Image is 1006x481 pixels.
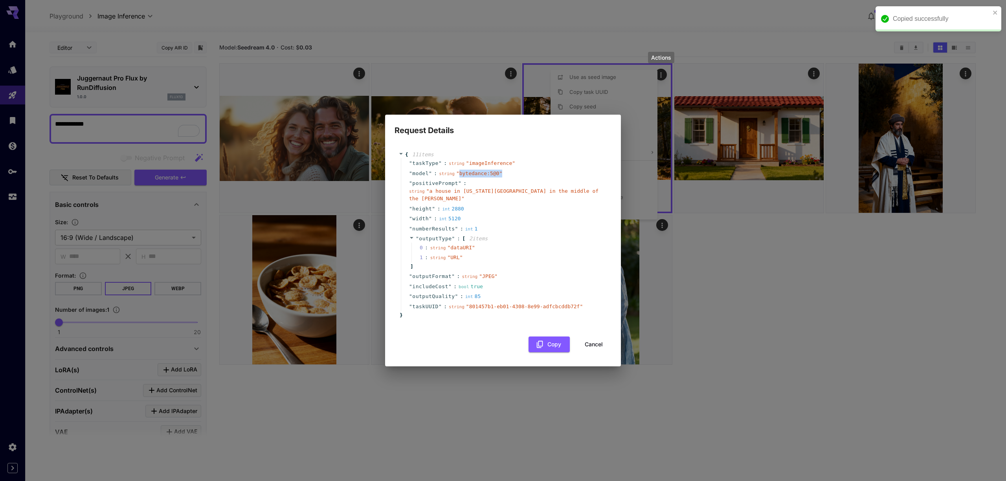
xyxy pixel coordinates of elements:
[465,293,481,300] div: 85
[425,254,428,262] div: :
[429,170,432,176] span: "
[465,225,478,233] div: 1
[459,284,469,289] span: bool
[430,255,446,260] span: string
[457,273,460,280] span: :
[409,180,412,186] span: "
[442,205,464,213] div: 2880
[455,226,458,232] span: "
[439,160,442,166] span: "
[455,293,458,299] span: "
[409,189,425,194] span: string
[409,283,412,289] span: "
[412,159,439,167] span: taskType
[458,180,461,186] span: "
[893,14,990,24] div: Copied successfully
[425,244,428,252] div: :
[452,273,455,279] span: "
[412,205,432,213] span: height
[439,304,442,309] span: "
[442,207,450,212] span: int
[419,236,452,241] span: outputType
[412,215,429,223] span: width
[412,225,455,233] span: numberResults
[416,236,419,241] span: "
[434,215,437,223] span: :
[409,170,412,176] span: "
[385,115,621,137] h2: Request Details
[412,293,455,300] span: outputQuality
[412,273,452,280] span: outputFormat
[409,273,412,279] span: "
[409,263,413,271] span: ]
[463,179,466,187] span: :
[466,160,515,166] span: " imageInference "
[434,170,437,177] span: :
[452,236,455,241] span: "
[412,170,429,177] span: model
[462,235,465,243] span: [
[447,254,463,260] span: " URL "
[439,171,455,176] span: string
[439,216,447,221] span: int
[460,293,463,300] span: :
[430,245,446,251] span: string
[409,216,412,221] span: "
[420,254,430,262] span: 1
[460,225,463,233] span: :
[412,283,448,291] span: includeCost
[420,244,430,252] span: 0
[444,303,447,311] span: :
[409,206,412,212] span: "
[429,216,432,221] span: "
[576,337,611,353] button: Cancel
[457,235,460,243] span: :
[409,293,412,299] span: "
[465,227,473,232] span: int
[412,179,458,187] span: positivePrompt
[432,206,435,212] span: "
[412,303,439,311] span: taskUUID
[444,159,447,167] span: :
[439,215,461,223] div: 5120
[398,311,403,319] span: }
[465,294,473,299] span: int
[437,205,441,213] span: :
[648,52,674,63] div: Actions
[409,160,412,166] span: "
[447,245,475,251] span: " dataURI "
[449,304,464,309] span: string
[456,170,502,176] span: " bytedance:5@0 "
[409,226,412,232] span: "
[409,304,412,309] span: "
[449,161,464,166] span: string
[469,236,488,241] span: 2 item s
[448,283,452,289] span: "
[409,188,598,202] span: " a house in [US_STATE][GEOGRAPHIC_DATA] in the middle of the [PERSON_NAME] "
[479,273,497,279] span: " JPEG "
[459,283,483,291] div: true
[529,337,570,353] button: Copy
[993,9,998,16] button: close
[453,283,457,291] span: :
[462,274,477,279] span: string
[405,151,408,159] span: {
[466,304,583,309] span: " 801457b1-eb01-4308-8e99-adfcbcddb72f "
[412,152,434,157] span: 11 item s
